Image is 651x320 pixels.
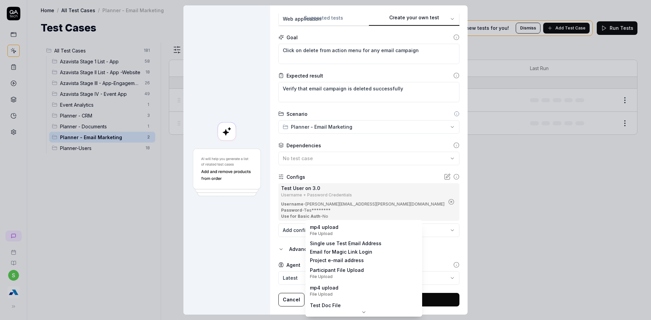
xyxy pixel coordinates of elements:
div: Project e-mail address [310,257,364,264]
div: Email for Magic Link Login [310,248,372,255]
div: Single use Test Email Address [310,240,381,247]
div: mp4 upload [310,284,338,297]
div: Test Doc File [310,302,341,315]
div: File Upload [310,291,338,297]
div: File Upload [310,231,338,237]
div: mp4 upload [310,223,338,237]
div: File Upload [310,274,364,280]
div: Participant File Upload [310,266,364,280]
